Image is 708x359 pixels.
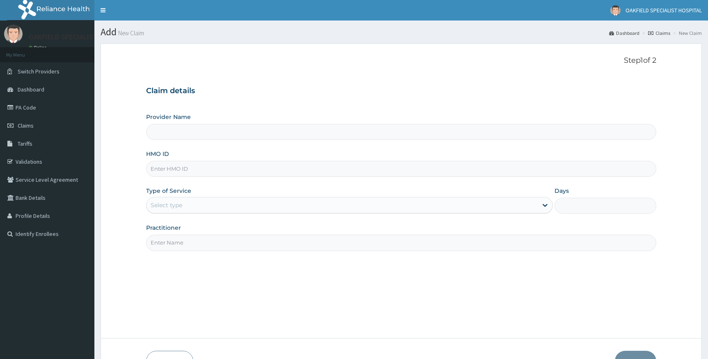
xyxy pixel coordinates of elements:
[29,33,131,41] p: OAKFIELD SPECIALIST HOSPITAL
[554,187,569,195] label: Days
[626,7,702,14] span: OAKFIELD SPECIALIST HOSPITAL
[146,113,191,121] label: Provider Name
[146,87,657,96] h3: Claim details
[146,150,169,158] label: HMO ID
[18,122,34,129] span: Claims
[151,201,182,209] div: Select type
[29,45,48,50] a: Online
[117,30,144,36] small: New Claim
[146,235,657,251] input: Enter Name
[146,187,191,195] label: Type of Service
[146,224,181,232] label: Practitioner
[18,86,44,93] span: Dashboard
[671,30,702,37] li: New Claim
[609,30,639,37] a: Dashboard
[146,161,657,177] input: Enter HMO ID
[101,27,702,37] h1: Add
[648,30,670,37] a: Claims
[4,25,23,43] img: User Image
[610,5,621,16] img: User Image
[18,68,60,75] span: Switch Providers
[146,56,657,65] p: Step 1 of 2
[18,140,32,147] span: Tariffs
